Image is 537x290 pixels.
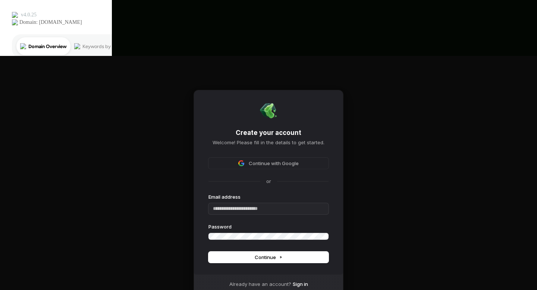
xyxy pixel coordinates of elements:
[260,102,277,120] img: Jello SEO
[255,254,283,261] span: Continue
[20,43,26,49] img: tab_domain_overview_orange.svg
[21,12,37,18] div: v 4.0.25
[208,139,329,146] p: Welcome! Please fill in the details to get started.
[229,281,291,287] span: Already have an account?
[249,160,299,167] span: Continue with Google
[208,223,232,230] label: Password
[19,19,82,25] div: Domain: [DOMAIN_NAME]
[12,19,18,25] img: website_grey.svg
[266,178,271,185] p: or
[208,129,329,138] h1: Create your account
[208,158,329,169] button: Sign in with GoogleContinue with Google
[208,193,241,200] label: Email address
[238,160,244,166] img: Sign in with Google
[12,12,18,18] img: logo_orange.svg
[82,44,126,49] div: Keywords by Traffic
[28,44,67,49] div: Domain Overview
[74,43,80,49] img: tab_keywords_by_traffic_grey.svg
[293,281,308,287] a: Sign in
[208,252,329,263] button: Continue
[312,232,327,241] button: Show password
